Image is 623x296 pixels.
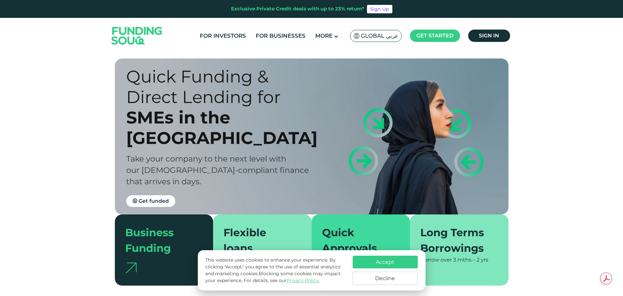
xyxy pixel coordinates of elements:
span: Global عربي [361,32,398,40]
a: Privacy Policy [287,277,319,283]
div: Quick Approvals [322,225,392,256]
a: For Businesses [254,31,307,41]
span: For details, see our . [244,277,320,283]
button: Accept [353,256,418,268]
span: Take your company to the next level with our [DEMOGRAPHIC_DATA]-compliant finance that arrives in... [126,154,309,186]
span: Borrow over [420,257,452,263]
div: SMEs in the [GEOGRAPHIC_DATA] [126,107,323,148]
div: Exclusive Private Credit deals with up to 23% return* [231,5,364,13]
p: This website uses cookies to enhance your experience. By clicking "Accept," you agree to the use ... [205,257,346,284]
span: Get started [416,32,454,39]
a: Sign in [468,30,510,42]
a: Sign Up [367,5,392,13]
span: Sign in [479,32,499,39]
div: Long Terms Borrowings [420,225,490,256]
span: Get funded [139,198,169,204]
span: More [315,32,332,39]
div: Business Funding [125,225,195,256]
span: Blocking some cookies may impact your experience. [205,271,341,283]
a: For Investors [198,31,248,41]
div: Quick Funding & Direct Lending for [126,66,323,107]
img: arrow [125,263,137,273]
span: 3 mths – 2 yrs [453,257,488,263]
img: Logo [105,19,169,52]
div: Flexible loans [223,225,293,256]
button: Decline [353,272,418,285]
img: SA Flag [354,33,359,39]
a: Get funded [126,195,175,207]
